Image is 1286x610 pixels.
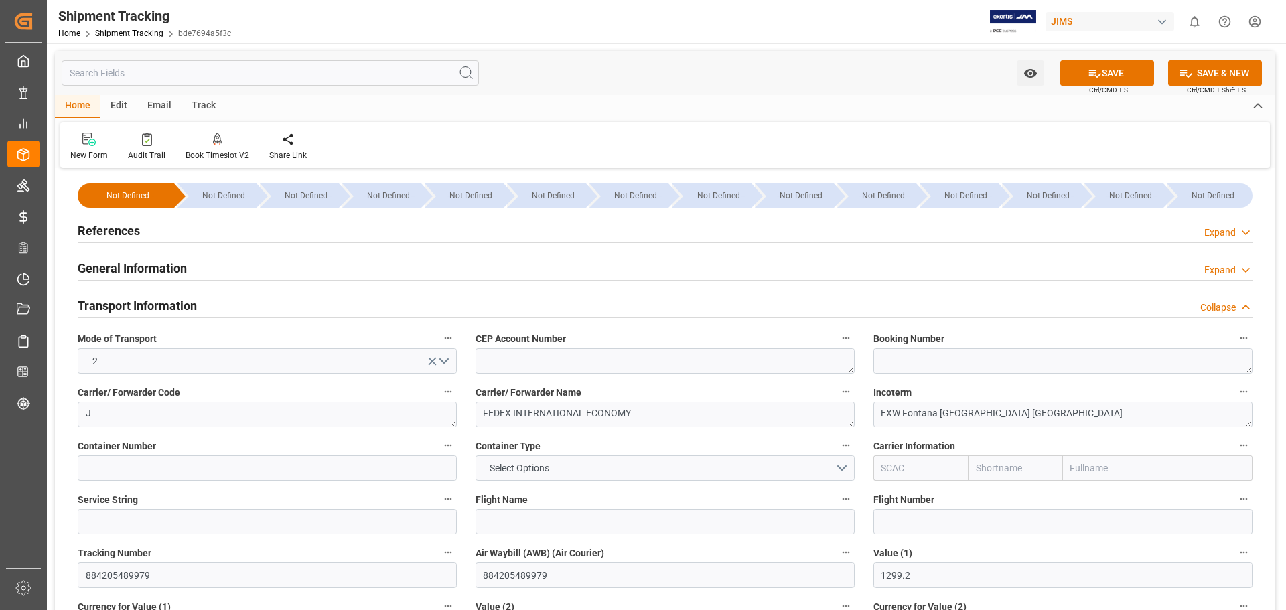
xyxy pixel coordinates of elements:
span: Tracking Number [78,546,151,560]
span: Select Options [483,461,556,475]
div: --Not Defined-- [356,183,421,208]
div: Expand [1204,263,1236,277]
textarea: EXW Fontana [GEOGRAPHIC_DATA] [GEOGRAPHIC_DATA] [873,402,1253,427]
div: Home [55,95,100,118]
div: --Not Defined-- [260,183,339,208]
button: Container Type [837,437,855,454]
button: Carrier/ Forwarder Code [439,383,457,400]
button: SAVE [1060,60,1154,86]
div: --Not Defined-- [1098,183,1163,208]
div: --Not Defined-- [78,183,174,208]
div: --Not Defined-- [589,183,668,208]
button: Booking Number [1235,329,1253,347]
button: Tracking Number [439,544,457,561]
button: Carrier Information [1235,437,1253,454]
div: --Not Defined-- [425,183,504,208]
button: SAVE & NEW [1168,60,1262,86]
span: Carrier Information [873,439,955,453]
span: Booking Number [873,332,944,346]
a: Shipment Tracking [95,29,163,38]
input: Search Fields [62,60,479,86]
span: CEP Account Number [476,332,566,346]
div: --Not Defined-- [1002,183,1081,208]
div: Edit [100,95,137,118]
div: Expand [1204,226,1236,240]
div: --Not Defined-- [672,183,751,208]
div: --Not Defined-- [91,183,165,208]
span: Air Waybill (AWB) (Air Courier) [476,546,604,560]
span: Carrier/ Forwarder Code [78,386,180,400]
span: Service String [78,493,138,507]
span: Flight Name [476,493,528,507]
textarea: J [78,402,457,427]
div: --Not Defined-- [837,183,916,208]
div: --Not Defined-- [1167,183,1253,208]
input: SCAC [873,455,968,481]
span: Ctrl/CMD + S [1089,85,1128,95]
div: --Not Defined-- [768,183,834,208]
textarea: FEDEX INTERNATIONAL ECONOMY [476,402,855,427]
button: Flight Name [837,490,855,508]
button: open menu [476,455,855,481]
div: --Not Defined-- [603,183,668,208]
button: CEP Account Number [837,329,855,347]
button: Container Number [439,437,457,454]
div: --Not Defined-- [191,183,257,208]
div: --Not Defined-- [1015,183,1081,208]
div: --Not Defined-- [685,183,751,208]
span: Mode of Transport [78,332,157,346]
div: JIMS [1046,12,1174,31]
div: Track [182,95,226,118]
div: Share Link [269,149,307,161]
div: --Not Defined-- [1084,183,1163,208]
button: Air Waybill (AWB) (Air Courier) [837,544,855,561]
button: Service String [439,490,457,508]
button: Mode of Transport [439,329,457,347]
button: show 0 new notifications [1180,7,1210,37]
input: Fullname [1063,455,1253,481]
div: Book Timeslot V2 [186,149,249,161]
h2: General Information [78,259,187,277]
div: --Not Defined-- [507,183,586,208]
div: --Not Defined-- [177,183,257,208]
button: Flight Number [1235,490,1253,508]
button: open menu [1017,60,1044,86]
span: Carrier/ Forwarder Name [476,386,581,400]
input: Shortname [968,455,1062,481]
div: New Form [70,149,108,161]
div: --Not Defined-- [342,183,421,208]
button: open menu [78,348,457,374]
span: Ctrl/CMD + Shift + S [1187,85,1246,95]
div: Email [137,95,182,118]
div: Shipment Tracking [58,6,231,26]
div: Collapse [1200,301,1236,315]
div: --Not Defined-- [933,183,999,208]
button: Value (1) [1235,544,1253,561]
div: --Not Defined-- [273,183,339,208]
span: 2 [86,354,104,368]
div: Audit Trail [128,149,165,161]
div: --Not Defined-- [920,183,999,208]
div: --Not Defined-- [520,183,586,208]
h2: Transport Information [78,297,197,315]
div: --Not Defined-- [1180,183,1246,208]
h2: References [78,222,140,240]
span: Value (1) [873,546,912,560]
span: Flight Number [873,493,934,507]
div: --Not Defined-- [851,183,916,208]
span: Incoterm [873,386,912,400]
div: --Not Defined-- [438,183,504,208]
button: Incoterm [1235,383,1253,400]
img: Exertis%20JAM%20-%20Email%20Logo.jpg_1722504956.jpg [990,10,1036,33]
span: Container Type [476,439,541,453]
a: Home [58,29,80,38]
div: --Not Defined-- [755,183,834,208]
button: JIMS [1046,9,1180,34]
button: Help Center [1210,7,1240,37]
button: Carrier/ Forwarder Name [837,383,855,400]
span: Container Number [78,439,156,453]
